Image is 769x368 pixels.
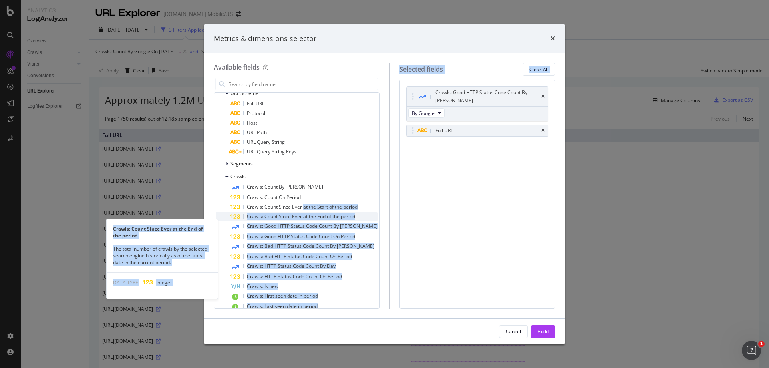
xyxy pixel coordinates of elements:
[742,341,761,360] iframe: Intercom live chat
[247,253,352,260] span: Crawls: Bad HTTP Status Code Count On Period
[247,129,267,136] span: URL Path
[247,292,318,299] span: Crawls: First seen date in period
[523,63,555,76] button: Clear All
[541,94,545,99] div: times
[247,148,296,155] span: URL Query String Keys
[204,24,565,344] div: modal
[247,194,301,201] span: Crawls: Count On Period
[412,110,435,117] span: By Google
[406,86,548,121] div: Crawls: Good HTTP Status Code Count By [PERSON_NAME]timesBy Google
[406,125,548,137] div: Full URLtimes
[247,100,264,107] span: Full URL
[247,110,265,117] span: Protocol
[247,273,342,280] span: Crawls: HTTP Status Code Count On Period
[550,34,555,44] div: times
[230,160,253,167] span: Segments
[247,213,355,220] span: Crawls: Count Since Ever at the End of the period
[247,139,285,145] span: URL Query String
[228,78,378,90] input: Search by field name
[214,63,260,72] div: Available fields
[214,34,316,44] div: Metrics & dimensions selector
[531,325,555,338] button: Build
[107,245,218,266] div: The total number of crawls by the selected search engine historically as of the latest date in th...
[247,183,323,190] span: Crawls: Count By [PERSON_NAME]
[537,328,549,335] div: Build
[247,283,278,290] span: Crawls: Is new
[247,233,355,240] span: Crawls: Good HTTP Status Code Count On Period
[247,203,358,210] span: Crawls: Count Since Ever at the Start of the period
[541,128,545,133] div: times
[247,243,374,249] span: Crawls: Bad HTTP Status Code Count By [PERSON_NAME]
[399,65,443,74] div: Selected fields
[247,223,378,229] span: Crawls: Good HTTP Status Code Count By [PERSON_NAME]
[499,325,528,338] button: Cancel
[529,66,548,73] div: Clear All
[506,328,521,335] div: Cancel
[435,127,453,135] div: Full URL
[247,119,257,126] span: Host
[408,108,445,118] button: By Google
[107,225,218,239] div: Crawls: Count Since Ever at the End of the period
[435,88,540,105] div: Crawls: Good HTTP Status Code Count By [PERSON_NAME]
[230,90,258,97] span: URL Scheme
[230,173,246,180] span: Crawls
[247,303,318,310] span: Crawls: Last seen date in period
[247,263,336,269] span: Crawls: HTTP Status Code Count By Day
[758,341,765,347] span: 1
